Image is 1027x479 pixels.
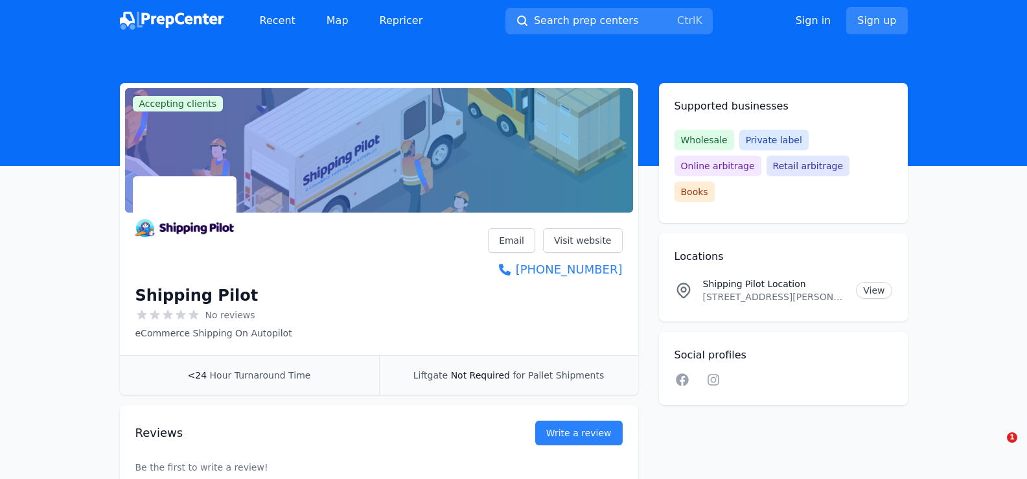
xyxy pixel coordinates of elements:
a: Map [316,8,359,34]
a: Visit website [543,228,623,253]
h2: Supported businesses [675,99,892,114]
span: 1 [1007,432,1017,443]
span: Hour Turnaround Time [210,370,311,380]
h2: Social profiles [675,347,892,363]
span: Liftgate [413,370,448,380]
h1: Shipping Pilot [135,285,259,306]
a: Recent [249,8,306,34]
span: Not Required [451,370,510,380]
a: Repricer [369,8,433,34]
h2: Locations [675,249,892,264]
span: <24 [188,370,207,380]
span: Online arbitrage [675,156,761,176]
a: Sign up [846,7,907,34]
h2: Reviews [135,424,494,442]
kbd: Ctrl [677,14,695,27]
kbd: K [695,14,702,27]
a: [PHONE_NUMBER] [488,261,622,279]
button: Search prep centersCtrlK [505,8,713,34]
p: eCommerce Shipping On Autopilot [135,327,292,340]
p: [STREET_ADDRESS][PERSON_NAME][US_STATE] [703,290,846,303]
img: Shipping Pilot [135,179,234,277]
img: PrepCenter [120,12,224,30]
a: Write a review [535,421,623,445]
span: Search prep centers [534,13,638,29]
a: Email [488,228,535,253]
span: Books [675,181,715,202]
a: View [856,282,892,299]
span: Accepting clients [133,96,224,111]
span: Retail arbitrage [767,156,849,176]
span: No reviews [205,309,255,321]
span: for Pallet Shipments [513,370,604,380]
p: Shipping Pilot Location [703,277,846,290]
a: Sign in [796,13,831,29]
span: Private label [739,130,809,150]
iframe: Intercom live chat [980,432,1011,463]
span: Wholesale [675,130,734,150]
